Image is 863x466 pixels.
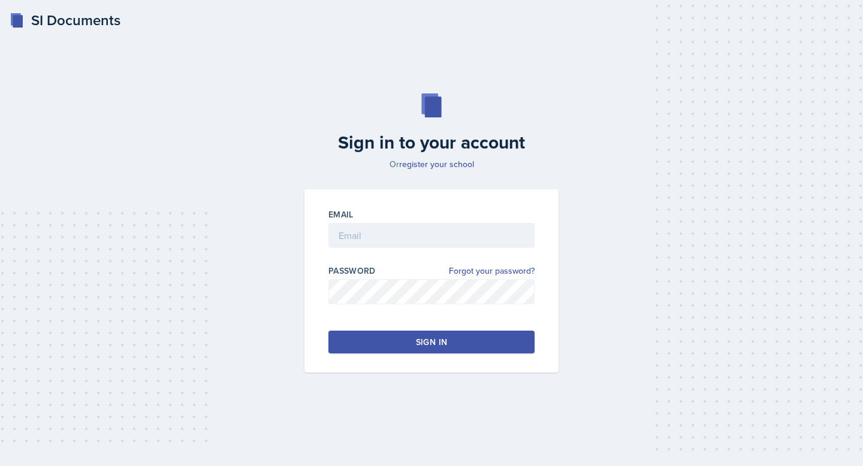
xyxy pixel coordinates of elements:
[449,265,535,277] a: Forgot your password?
[328,223,535,248] input: Email
[328,331,535,353] button: Sign in
[10,10,120,31] a: SI Documents
[328,265,376,277] label: Password
[297,132,566,153] h2: Sign in to your account
[399,158,474,170] a: register your school
[297,158,566,170] p: Or
[328,208,354,220] label: Email
[416,336,447,348] div: Sign in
